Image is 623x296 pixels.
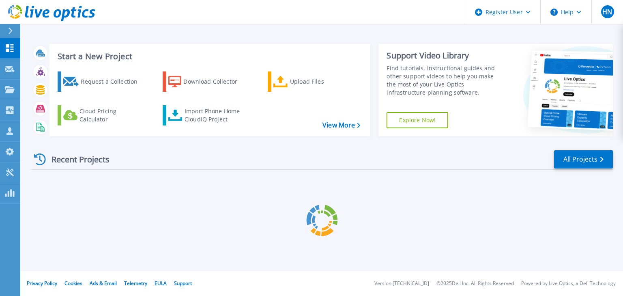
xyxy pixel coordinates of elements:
a: Request a Collection [58,71,148,92]
div: Request a Collection [81,73,146,90]
div: Find tutorials, instructional guides and other support videos to help you make the most of your L... [387,64,504,97]
a: Privacy Policy [27,280,57,287]
a: Support [174,280,192,287]
li: © 2025 Dell Inc. All Rights Reserved [436,281,514,286]
a: Cloud Pricing Calculator [58,105,148,125]
span: HN [602,9,612,15]
a: Telemetry [124,280,147,287]
a: Upload Files [268,71,358,92]
a: Download Collector [163,71,253,92]
a: All Projects [554,150,613,169]
div: Support Video Library [387,50,504,61]
div: Import Phone Home CloudIQ Project [185,107,248,123]
a: Cookies [64,280,82,287]
h3: Start a New Project [58,52,360,61]
a: EULA [155,280,167,287]
li: Version: [TECHNICAL_ID] [374,281,429,286]
a: Ads & Email [90,280,117,287]
div: Upload Files [290,73,355,90]
div: Cloud Pricing Calculator [79,107,144,123]
a: Explore Now! [387,112,448,128]
li: Powered by Live Optics, a Dell Technology [521,281,616,286]
div: Recent Projects [31,149,120,169]
div: Download Collector [183,73,248,90]
a: View More [322,121,360,129]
